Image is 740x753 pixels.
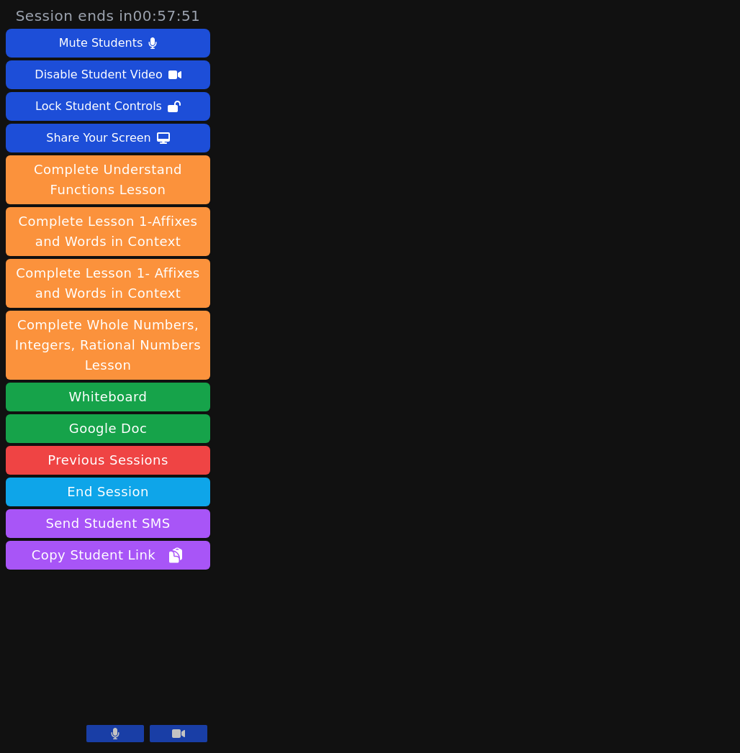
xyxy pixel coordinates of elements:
[6,259,210,308] button: Complete Lesson 1- Affixes and Words in Context
[6,446,210,475] a: Previous Sessions
[6,60,210,89] button: Disable Student Video
[6,311,210,380] button: Complete Whole Numbers, Integers, Rational Numbers Lesson
[59,32,143,55] div: Mute Students
[6,207,210,256] button: Complete Lesson 1-Affixes and Words in Context
[6,155,210,204] button: Complete Understand Functions Lesson
[6,414,210,443] a: Google Doc
[46,127,151,150] div: Share Your Screen
[133,7,201,24] time: 00:57:51
[32,545,184,565] span: Copy Student Link
[16,6,201,26] span: Session ends in
[6,541,210,570] button: Copy Student Link
[35,63,162,86] div: Disable Student Video
[6,478,210,506] button: End Session
[6,509,210,538] button: Send Student SMS
[6,124,210,152] button: Share Your Screen
[6,383,210,411] button: Whiteboard
[35,95,162,118] div: Lock Student Controls
[6,29,210,58] button: Mute Students
[6,92,210,121] button: Lock Student Controls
